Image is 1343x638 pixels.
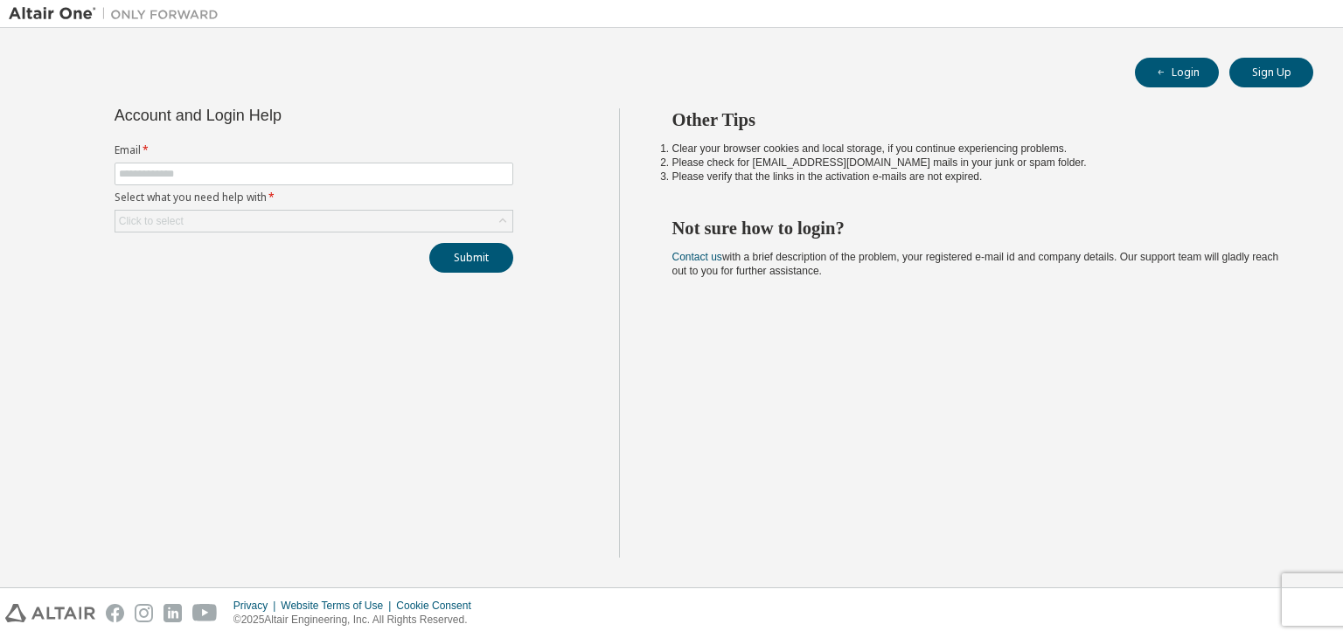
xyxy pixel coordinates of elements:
img: altair_logo.svg [5,604,95,622]
a: Contact us [672,251,722,263]
img: facebook.svg [106,604,124,622]
li: Please verify that the links in the activation e-mails are not expired. [672,170,1283,184]
span: with a brief description of the problem, your registered e-mail id and company details. Our suppo... [672,251,1279,277]
h2: Not sure how to login? [672,217,1283,239]
p: © 2025 Altair Engineering, Inc. All Rights Reserved. [233,613,482,628]
div: Account and Login Help [115,108,434,122]
div: Click to select [119,214,184,228]
img: linkedin.svg [164,604,182,622]
div: Website Terms of Use [281,599,396,613]
div: Click to select [115,211,512,232]
div: Cookie Consent [396,599,481,613]
button: Login [1135,58,1219,87]
button: Sign Up [1229,58,1313,87]
label: Select what you need help with [115,191,513,205]
li: Clear your browser cookies and local storage, if you continue experiencing problems. [672,142,1283,156]
label: Email [115,143,513,157]
button: Submit [429,243,513,273]
img: Altair One [9,5,227,23]
li: Please check for [EMAIL_ADDRESS][DOMAIN_NAME] mails in your junk or spam folder. [672,156,1283,170]
img: instagram.svg [135,604,153,622]
div: Privacy [233,599,281,613]
h2: Other Tips [672,108,1283,131]
img: youtube.svg [192,604,218,622]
